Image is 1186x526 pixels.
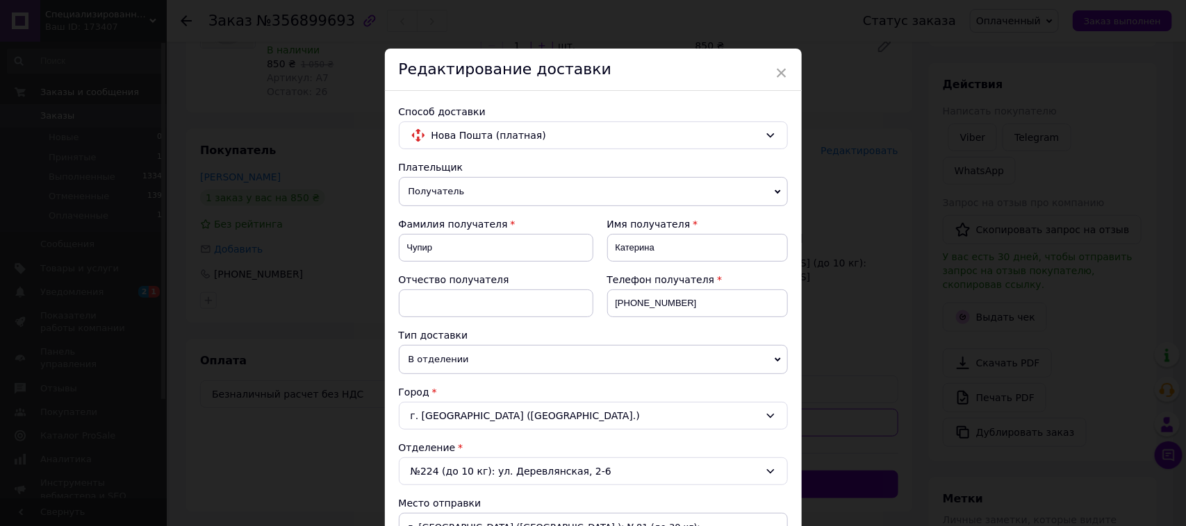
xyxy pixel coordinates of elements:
[607,289,788,317] input: +380
[399,105,788,119] div: Способ доставки
[399,219,508,230] span: Фамилия получателя
[399,177,788,206] span: Получатель
[399,162,463,173] span: Плательщик
[607,219,691,230] span: Имя получателя
[399,274,509,285] span: Отчество получателя
[399,330,468,341] span: Тип доставки
[431,128,759,143] span: Нова Пошта (платная)
[607,274,715,285] span: Телефон получателя
[775,61,788,85] span: ×
[399,385,788,399] div: Город
[399,498,481,509] span: Место отправки
[399,441,788,455] div: Отделение
[399,402,788,430] div: г. [GEOGRAPHIC_DATA] ([GEOGRAPHIC_DATA].)
[399,345,788,374] span: В отделении
[399,457,788,485] div: №224 (до 10 кг): ул. Деревлянская, 2-6
[385,49,802,91] div: Редактирование доставки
